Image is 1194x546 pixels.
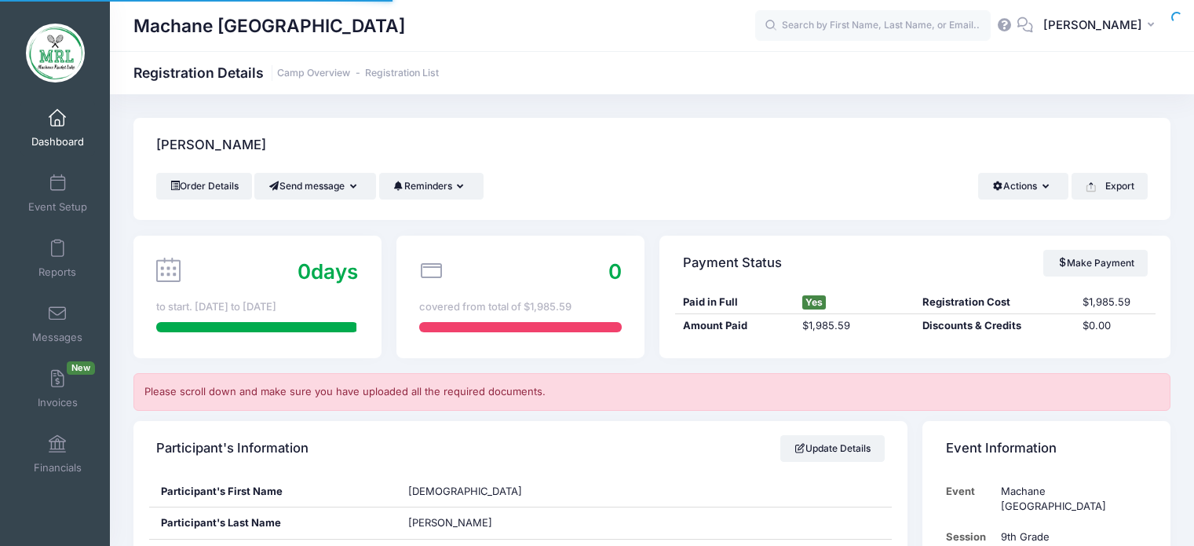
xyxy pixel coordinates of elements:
[379,173,484,200] button: Reminders
[408,485,522,497] span: [DEMOGRAPHIC_DATA]
[20,101,95,156] a: Dashboard
[608,259,622,284] span: 0
[277,68,350,79] a: Camp Overview
[156,426,309,471] h4: Participant's Information
[915,318,1075,334] div: Discounts & Credits
[780,435,885,462] a: Update Details
[946,426,1057,471] h4: Event Information
[149,476,397,508] div: Participant's First Name
[67,361,95,375] span: New
[34,461,82,475] span: Financials
[156,123,266,168] h4: [PERSON_NAME]
[38,396,78,409] span: Invoices
[20,427,95,482] a: Financials
[20,166,95,221] a: Event Setup
[31,135,84,148] span: Dashboard
[675,318,795,334] div: Amount Paid
[993,476,1147,522] td: Machane [GEOGRAPHIC_DATA]
[133,373,1170,411] div: Please scroll down and make sure you have uploaded all the required documents.
[408,516,492,529] span: [PERSON_NAME]
[1043,250,1148,277] a: Make Payment
[795,318,915,334] div: $1,985.59
[915,295,1075,310] div: Registration Cost
[28,200,87,214] span: Event Setup
[156,173,252,200] a: Order Details
[365,68,439,79] a: Registration List
[26,24,85,82] img: Machane Racket Lake
[1033,8,1170,44] button: [PERSON_NAME]
[946,476,994,522] td: Event
[1075,318,1156,334] div: $0.00
[32,331,82,344] span: Messages
[675,295,795,310] div: Paid in Full
[298,259,311,284] span: 0
[978,173,1068,200] button: Actions
[156,299,358,315] div: to start. [DATE] to [DATE]
[1075,295,1156,310] div: $1,985.59
[419,299,621,315] div: covered from total of $1,985.59
[133,8,405,44] h1: Machane [GEOGRAPHIC_DATA]
[38,266,76,279] span: Reports
[20,296,95,351] a: Messages
[133,64,439,81] h1: Registration Details
[1072,173,1148,200] button: Export
[683,240,782,285] h4: Payment Status
[755,10,991,42] input: Search by First Name, Last Name, or Email...
[20,231,95,286] a: Reports
[1043,16,1142,34] span: [PERSON_NAME]
[802,295,826,310] span: Yes
[149,508,397,539] div: Participant's Last Name
[298,256,358,287] div: days
[20,361,95,416] a: InvoicesNew
[254,173,376,200] button: Send message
